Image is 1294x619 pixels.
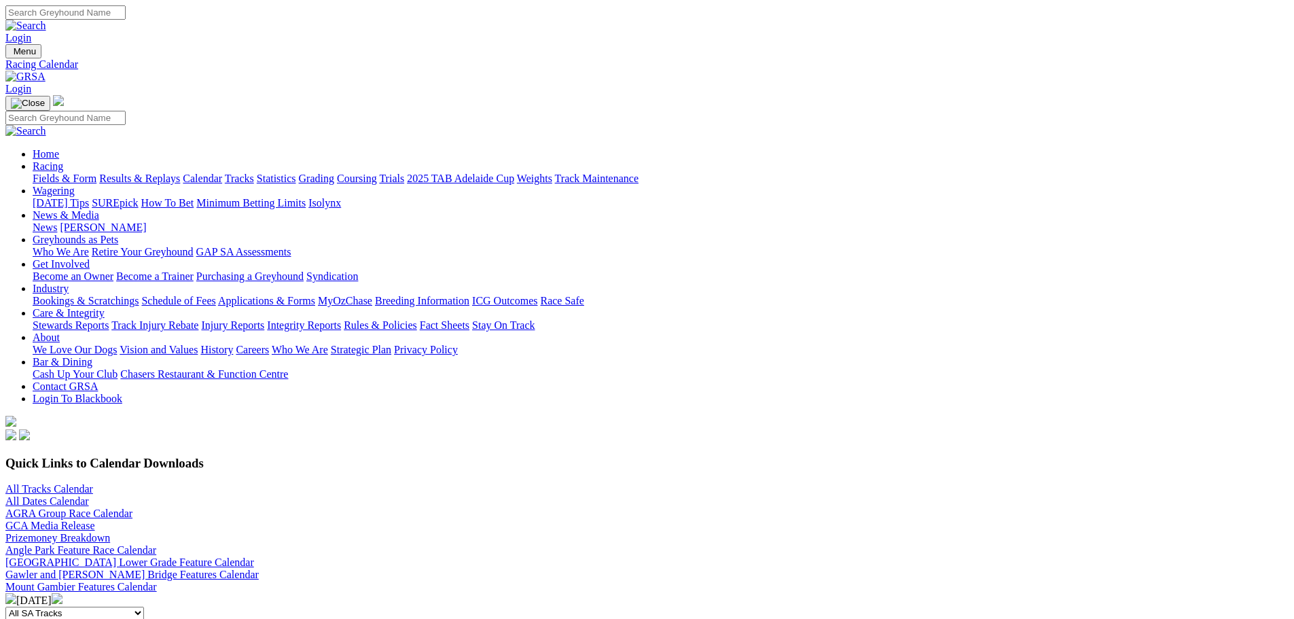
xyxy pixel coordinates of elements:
a: Schedule of Fees [141,295,215,306]
div: Wagering [33,197,1289,209]
a: Privacy Policy [394,344,458,355]
div: [DATE] [5,593,1289,607]
a: Grading [299,173,334,184]
button: Toggle navigation [5,96,50,111]
a: Greyhounds as Pets [33,234,118,245]
a: Syndication [306,270,358,282]
a: News [33,222,57,233]
a: Results & Replays [99,173,180,184]
a: Careers [236,344,269,355]
a: History [200,344,233,355]
a: Fields & Form [33,173,96,184]
img: logo-grsa-white.png [53,95,64,106]
img: logo-grsa-white.png [5,416,16,427]
a: All Tracks Calendar [5,483,93,495]
a: Wagering [33,185,75,196]
a: Minimum Betting Limits [196,197,306,209]
a: Cash Up Your Club [33,368,118,380]
a: All Dates Calendar [5,495,89,507]
a: Care & Integrity [33,307,105,319]
a: Bookings & Scratchings [33,295,139,306]
a: Get Involved [33,258,90,270]
img: Search [5,125,46,137]
a: Rules & Policies [344,319,417,331]
a: Login To Blackbook [33,393,122,404]
a: Industry [33,283,69,294]
img: chevron-left-pager-white.svg [5,593,16,604]
div: Industry [33,295,1289,307]
a: Tracks [225,173,254,184]
a: 2025 TAB Adelaide Cup [407,173,514,184]
a: Angle Park Feature Race Calendar [5,544,156,556]
a: Race Safe [540,295,583,306]
a: Injury Reports [201,319,264,331]
a: Racing Calendar [5,58,1289,71]
img: facebook.svg [5,429,16,440]
a: Prizemoney Breakdown [5,532,110,544]
a: Login [5,83,31,94]
a: Become an Owner [33,270,113,282]
a: Stay On Track [472,319,535,331]
img: twitter.svg [19,429,30,440]
a: Login [5,32,31,43]
a: Contact GRSA [33,381,98,392]
a: Home [33,148,59,160]
input: Search [5,5,126,20]
a: Trials [379,173,404,184]
img: Search [5,20,46,32]
a: Become a Trainer [116,270,194,282]
a: About [33,332,60,343]
img: Close [11,98,45,109]
a: GCA Media Release [5,520,95,531]
a: Vision and Values [120,344,198,355]
a: Applications & Forms [218,295,315,306]
a: Coursing [337,173,377,184]
a: News & Media [33,209,99,221]
a: AGRA Group Race Calendar [5,508,132,519]
h3: Quick Links to Calendar Downloads [5,456,1289,471]
a: SUREpick [92,197,138,209]
a: Stewards Reports [33,319,109,331]
a: Who We Are [272,344,328,355]
a: Breeding Information [375,295,469,306]
a: [PERSON_NAME] [60,222,146,233]
a: Racing [33,160,63,172]
div: News & Media [33,222,1289,234]
a: MyOzChase [318,295,372,306]
a: ICG Outcomes [472,295,537,306]
span: Menu [14,46,36,56]
div: About [33,344,1289,356]
a: GAP SA Assessments [196,246,291,258]
a: [DATE] Tips [33,197,89,209]
a: [GEOGRAPHIC_DATA] Lower Grade Feature Calendar [5,556,254,568]
a: Calendar [183,173,222,184]
a: Who We Are [33,246,89,258]
a: Mount Gambier Features Calendar [5,581,157,593]
div: Racing [33,173,1289,185]
a: Retire Your Greyhound [92,246,194,258]
a: Purchasing a Greyhound [196,270,304,282]
a: Chasers Restaurant & Function Centre [120,368,288,380]
div: Greyhounds as Pets [33,246,1289,258]
input: Search [5,111,126,125]
img: GRSA [5,71,46,83]
a: We Love Our Dogs [33,344,117,355]
a: Strategic Plan [331,344,391,355]
a: Fact Sheets [420,319,469,331]
img: chevron-right-pager-white.svg [52,593,62,604]
a: Track Maintenance [555,173,639,184]
a: Integrity Reports [267,319,341,331]
a: Isolynx [308,197,341,209]
div: Get Involved [33,270,1289,283]
a: Statistics [257,173,296,184]
a: Weights [517,173,552,184]
a: Bar & Dining [33,356,92,368]
a: Gawler and [PERSON_NAME] Bridge Features Calendar [5,569,259,580]
div: Bar & Dining [33,368,1289,381]
a: How To Bet [141,197,194,209]
div: Care & Integrity [33,319,1289,332]
a: Track Injury Rebate [111,319,198,331]
button: Toggle navigation [5,44,41,58]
